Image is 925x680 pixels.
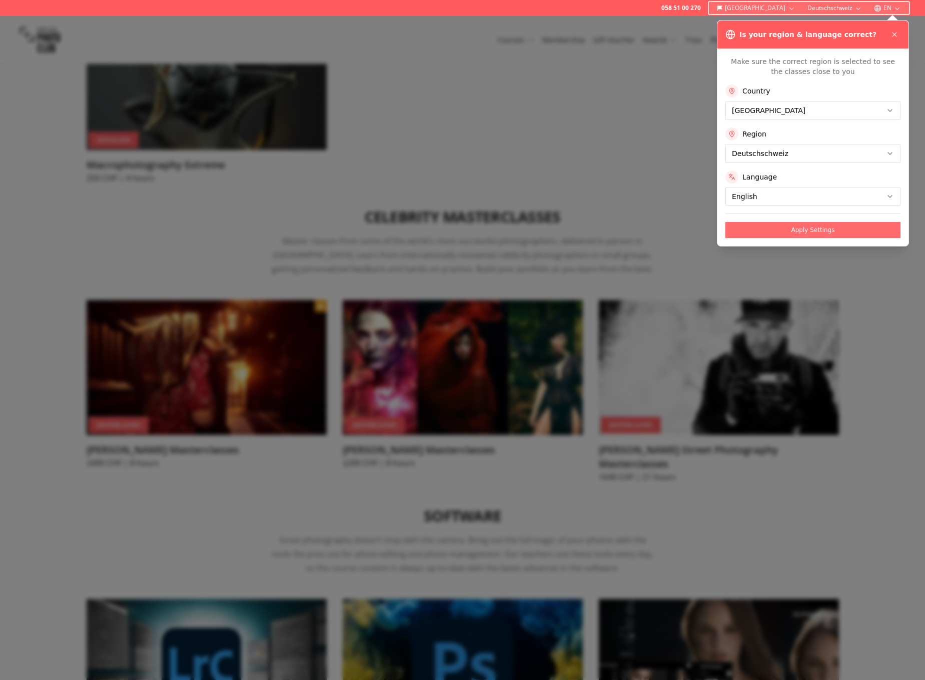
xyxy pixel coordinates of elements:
[661,4,701,12] a: 058 51 00 270
[739,29,876,39] h3: Is your region & language correct?
[742,86,770,96] label: Country
[803,2,866,14] button: Deutschschweiz
[742,172,777,182] label: Language
[870,2,905,14] button: EN
[725,222,900,238] button: Apply Settings
[742,129,766,139] label: Region
[725,56,900,76] p: Make sure the correct region is selected to see the classes close to you
[713,2,799,14] button: [GEOGRAPHIC_DATA]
